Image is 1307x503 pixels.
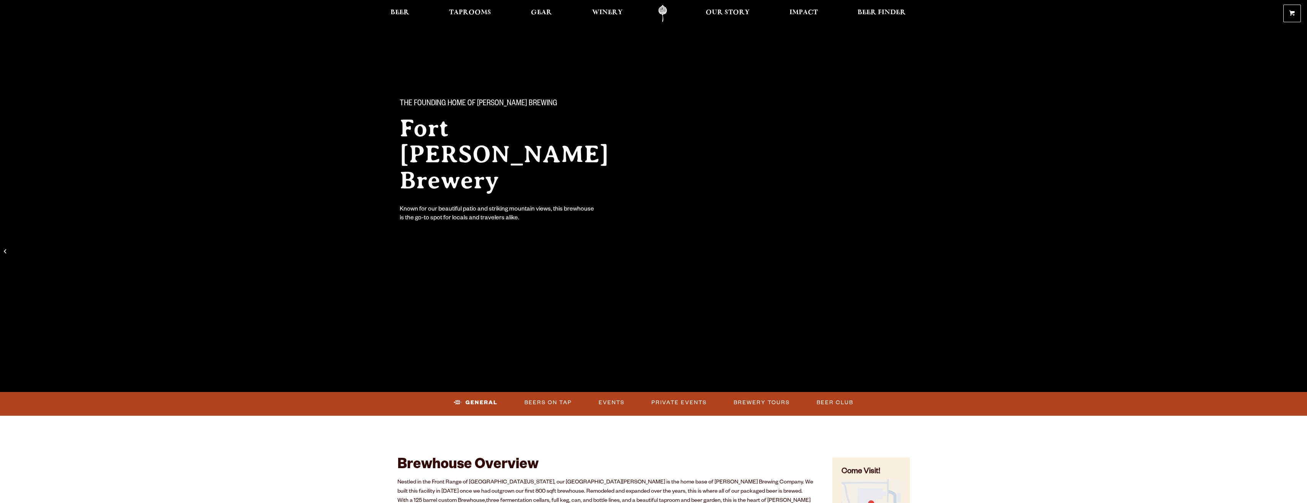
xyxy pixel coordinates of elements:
div: Known for our beautiful patio and striking mountain views, this brewhouse is the go-to spot for l... [400,206,596,223]
a: Impact [785,5,823,22]
a: Our Story [701,5,755,22]
a: Private Events [648,394,710,412]
a: Gear [526,5,557,22]
span: Gear [531,10,552,16]
a: Beer Finder [853,5,911,22]
h2: Fort [PERSON_NAME] Brewery [400,115,638,193]
span: Beer [391,10,409,16]
span: Taprooms [449,10,491,16]
a: Beer [386,5,414,22]
a: General [451,394,501,412]
a: Taprooms [444,5,496,22]
a: Beer Club [814,394,856,412]
a: Brewery Tours [731,394,793,412]
a: Events [596,394,628,412]
span: Beer Finder [858,10,906,16]
h4: Come Visit! [841,467,900,478]
span: The Founding Home of [PERSON_NAME] Brewing [400,99,557,109]
span: Winery [592,10,623,16]
span: Our Story [706,10,750,16]
a: Odell Home [648,5,677,22]
h2: Brewhouse Overview [397,457,814,474]
span: Impact [789,10,818,16]
a: Beers on Tap [521,394,575,412]
a: Winery [587,5,628,22]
